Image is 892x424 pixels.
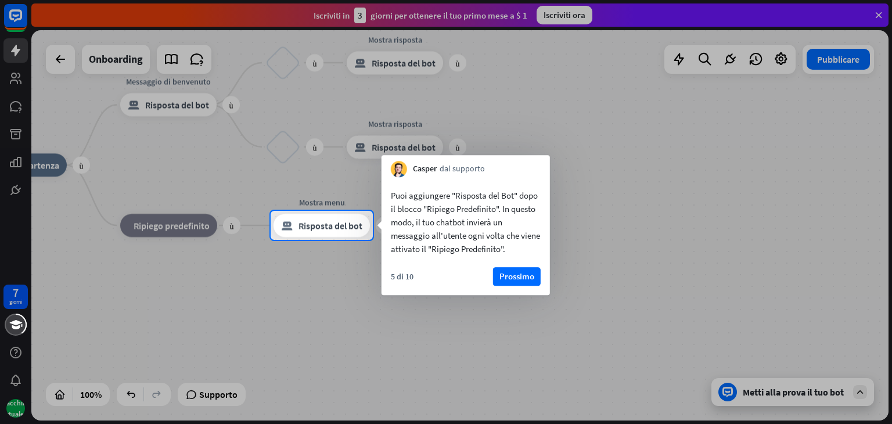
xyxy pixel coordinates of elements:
[440,163,485,174] font: dal supporto
[499,271,534,282] font: Prossimo
[493,267,541,286] button: Prossimo
[391,271,413,282] font: 5 di 10
[281,220,293,231] font: risposta_block_bot
[413,163,437,174] font: Casper
[9,5,44,39] button: Apri il widget della chat LiveChat
[298,220,362,231] font: Risposta del bot
[391,190,540,254] font: Puoi aggiungere "Risposta del Bot" dopo il blocco "Ripiego Predefinito". In questo modo, il tuo c...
